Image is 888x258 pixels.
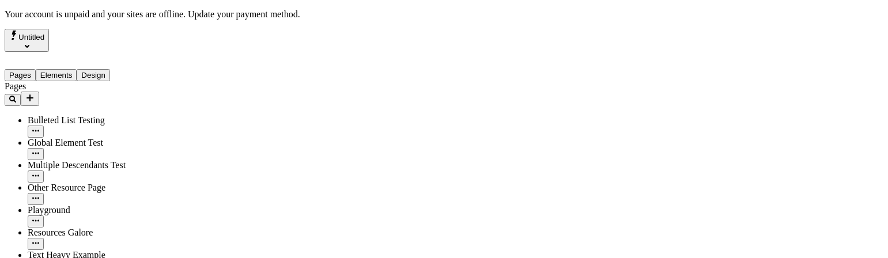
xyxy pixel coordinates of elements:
button: Design [77,69,110,81]
div: Pages [5,81,143,92]
div: Bulleted List Testing [28,115,143,126]
div: Multiple Descendants Test [28,160,143,170]
span: Untitled [18,33,44,41]
p: Your account is unpaid and your sites are offline. [5,9,883,20]
button: Add new [21,92,39,106]
span: Update your payment method. [188,9,300,19]
div: Resources Galore [28,227,143,238]
div: Playground [28,205,143,215]
div: Global Element Test [28,138,143,148]
button: Pages [5,69,36,81]
div: Other Resource Page [28,183,143,193]
button: Select site [5,29,49,52]
p: Cookie Test Route [5,9,168,20]
button: Elements [36,69,77,81]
